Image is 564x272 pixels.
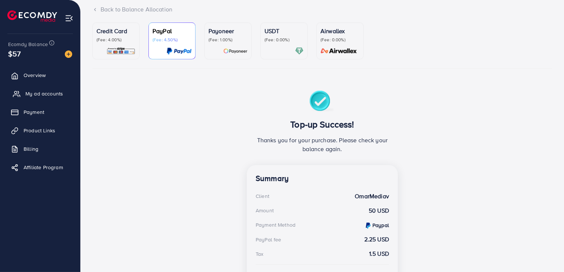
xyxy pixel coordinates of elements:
h4: Summary [256,174,389,183]
p: Thanks you for your purchase. Please check your balance again. [256,136,389,153]
p: Airwallex [320,27,360,35]
strong: 2.25 USD [364,235,389,244]
img: card [167,47,192,55]
div: Back to Balance Allocation [92,5,552,14]
h3: Top-up Success! [256,119,389,130]
div: Amount [256,207,274,214]
div: Client [256,192,269,200]
div: Tax [256,250,263,258]
p: PayPal [153,27,192,35]
p: (Fee: 1.00%) [209,37,248,43]
span: Product Links [24,127,55,134]
strong: Paypal [372,222,389,229]
img: credit [366,223,371,229]
img: card [318,47,360,55]
p: Payoneer [209,27,248,35]
a: Product Links [6,123,75,138]
a: Payment [6,105,75,119]
span: Payment [24,108,44,116]
iframe: Chat [533,239,558,266]
a: Overview [6,68,75,83]
img: logo [7,10,57,22]
div: Payment Method [256,221,295,229]
img: card [106,47,136,55]
p: (Fee: 4.50%) [153,37,192,43]
p: Credit Card [97,27,136,35]
div: PayPal fee [256,236,281,243]
p: (Fee: 0.00%) [320,37,360,43]
span: Billing [24,145,38,153]
span: My ad accounts [25,90,63,97]
span: Ecomdy Balance [8,41,48,48]
img: card [223,47,248,55]
strong: 1.5 USD [369,250,389,258]
p: (Fee: 0.00%) [265,37,304,43]
img: image [65,50,72,58]
a: My ad accounts [6,86,75,101]
img: success [309,91,336,113]
strong: 50 USD [369,206,389,215]
p: (Fee: 4.00%) [97,37,136,43]
span: $57 [8,48,21,59]
p: USDT [265,27,304,35]
img: card [295,47,304,55]
span: Overview [24,72,46,79]
span: Affiliate Program [24,164,63,171]
a: Affiliate Program [6,160,75,175]
img: menu [65,14,73,22]
a: Billing [6,142,75,156]
strong: OmarMediav [355,192,389,200]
